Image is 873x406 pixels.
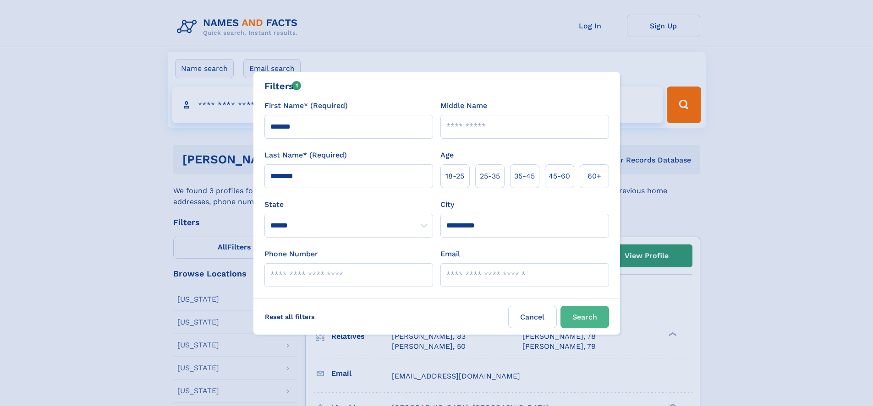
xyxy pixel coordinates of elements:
[264,79,302,93] div: Filters
[440,150,454,161] label: Age
[264,249,318,260] label: Phone Number
[560,306,609,328] button: Search
[549,171,570,182] span: 45‑60
[445,171,464,182] span: 18‑25
[259,306,321,328] label: Reset all filters
[587,171,601,182] span: 60+
[264,100,348,111] label: First Name* (Required)
[440,199,454,210] label: City
[264,150,347,161] label: Last Name* (Required)
[508,306,557,328] label: Cancel
[514,171,535,182] span: 35‑45
[480,171,500,182] span: 25‑35
[440,100,487,111] label: Middle Name
[264,199,433,210] label: State
[440,249,460,260] label: Email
